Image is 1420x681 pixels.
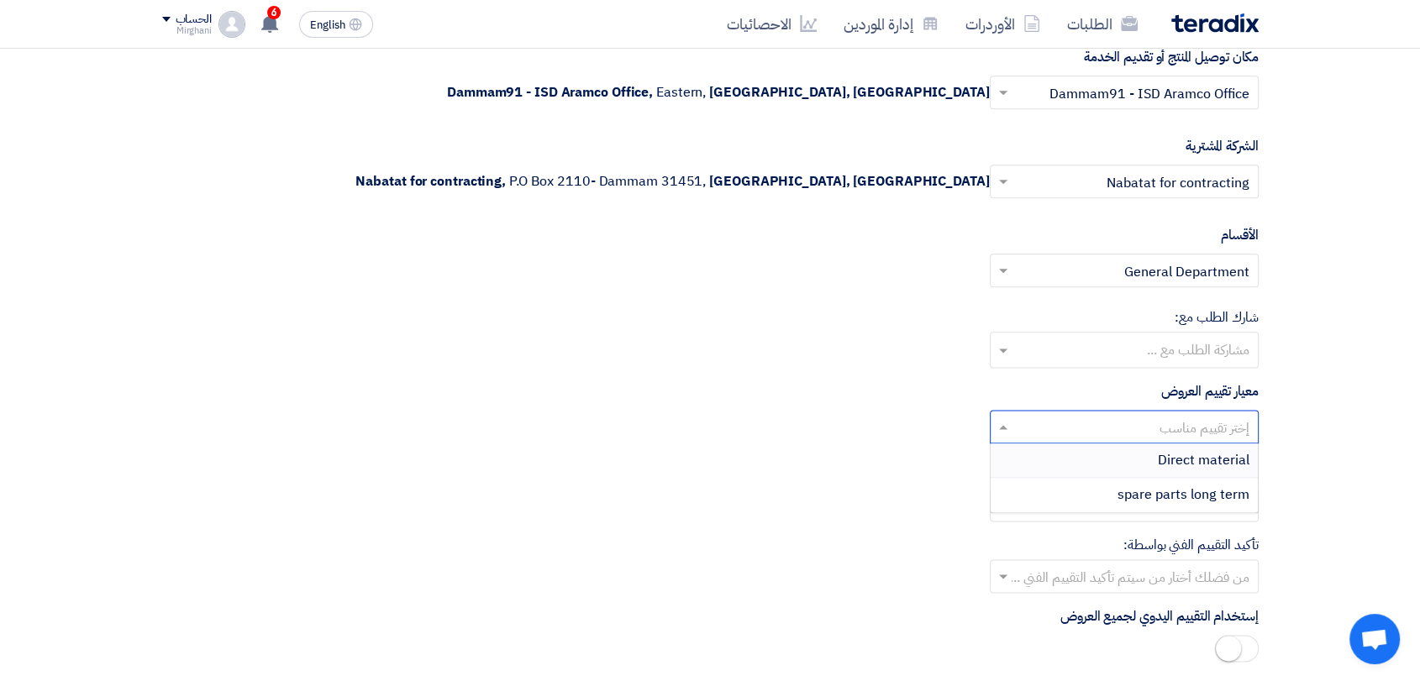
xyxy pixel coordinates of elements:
span: Direct material [1158,450,1249,470]
img: profile_test.png [218,11,245,38]
a: إدارة الموردين [830,4,952,44]
span: [GEOGRAPHIC_DATA], [GEOGRAPHIC_DATA] [709,171,989,191]
div: Mirghani [162,26,212,35]
span: Eastern, [656,82,706,102]
span: Dammam91 - ISD Aramco Office, [447,82,653,102]
label: معيار تقييم العروض [1161,381,1258,401]
span: Nabatat for contracting, [355,171,506,191]
a: الاحصائيات [713,4,830,44]
span: 6 [267,6,281,19]
span: [GEOGRAPHIC_DATA], [GEOGRAPHIC_DATA] [709,82,989,102]
label: المسئول عن التقييم الفني [1137,464,1259,484]
label: الشركة المشترية [1186,136,1259,156]
button: English [299,11,373,38]
a: Open chat [1349,614,1400,664]
label: إستخدام التقييم اليدوي لجميع العروض [1060,606,1259,626]
span: English [310,19,345,31]
div: الحساب [176,13,212,27]
label: الأقسام [1221,225,1258,245]
span: P.O Box 2110- Dammam 31451, [509,171,706,191]
label: مكان توصيل المنتج أو تقديم الخدمة [1084,47,1259,67]
label: تأكيد التقييم الفني بواسطة: [1123,535,1258,555]
span: spare parts long term [1118,485,1249,505]
a: الأوردرات [952,4,1054,44]
label: شارك الطلب مع: [1175,307,1259,327]
div: مشاركة الطلب مع ... [1144,340,1249,364]
a: الطلبات [1054,4,1151,44]
img: Teradix logo [1171,13,1259,33]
